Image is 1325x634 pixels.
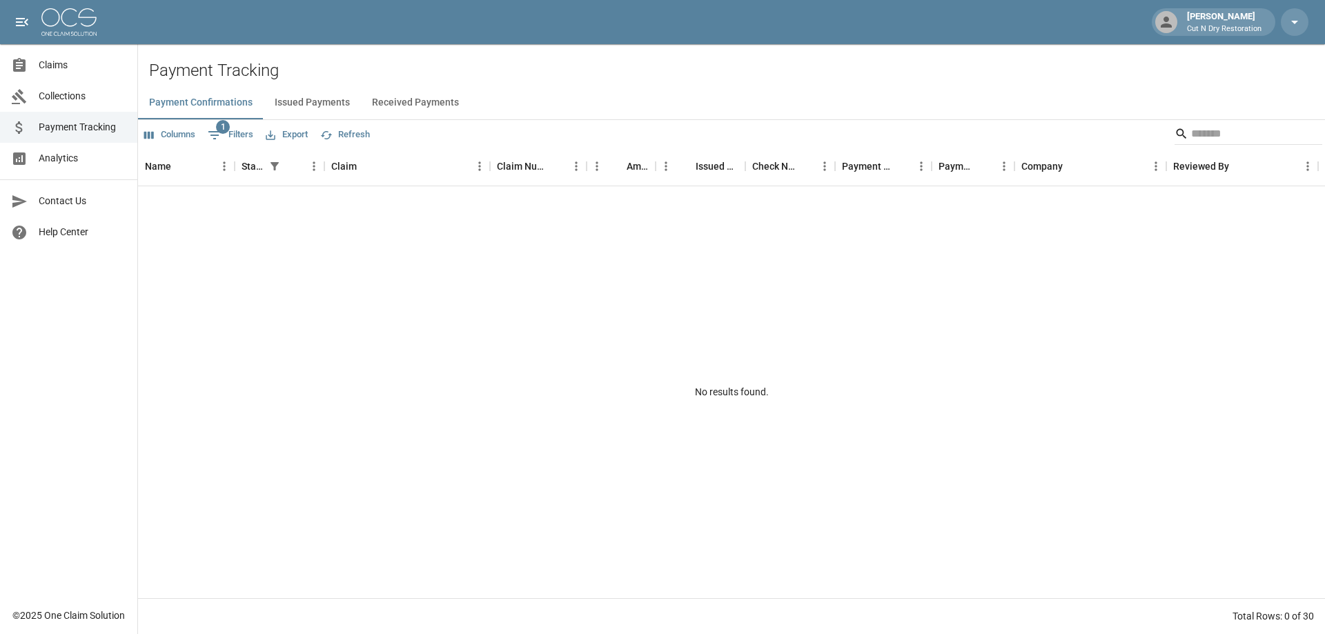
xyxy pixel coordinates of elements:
button: Menu [656,156,676,177]
span: Analytics [39,151,126,166]
div: Name [145,147,171,186]
button: Sort [171,157,190,176]
div: [PERSON_NAME] [1181,10,1267,34]
button: Menu [814,156,835,177]
button: Menu [994,156,1014,177]
button: Sort [892,157,911,176]
div: Amount [627,147,649,186]
div: Reviewed By [1166,147,1318,186]
button: Sort [607,157,627,176]
button: Sort [1063,157,1082,176]
p: Cut N Dry Restoration [1187,23,1262,35]
div: Issued Date [656,147,745,186]
div: Search [1175,123,1322,148]
button: Sort [284,157,304,176]
button: Sort [795,157,814,176]
button: Export [262,124,311,146]
button: Menu [469,156,490,177]
div: © 2025 One Claim Solution [12,608,125,622]
div: Payment Method [842,147,892,186]
button: Menu [587,156,607,177]
button: Menu [566,156,587,177]
div: Claim Number [497,147,547,186]
span: 1 [216,120,230,134]
div: Claim [324,147,490,186]
div: Status [235,147,324,186]
img: ocs-logo-white-transparent.png [41,8,97,36]
div: Amount [587,147,656,186]
div: Total Rows: 0 of 30 [1233,609,1314,623]
div: dynamic tabs [138,86,1325,119]
div: Reviewed By [1173,147,1229,186]
span: Collections [39,89,126,103]
span: Contact Us [39,194,126,208]
div: No results found. [138,186,1325,598]
div: Company [1021,147,1063,186]
button: Show filters [204,124,257,146]
div: Claim [331,147,357,186]
div: 1 active filter [265,157,284,176]
button: Menu [1146,156,1166,177]
div: Payment Type [932,147,1014,186]
button: Menu [304,156,324,177]
h2: Payment Tracking [149,61,1325,81]
button: Payment Confirmations [138,86,264,119]
div: Claim Number [490,147,587,186]
button: Menu [911,156,932,177]
button: open drawer [8,8,36,36]
span: Claims [39,58,126,72]
button: Received Payments [361,86,470,119]
button: Refresh [317,124,373,146]
div: Company [1014,147,1166,186]
button: Select columns [141,124,199,146]
button: Sort [676,157,696,176]
div: Payment Method [835,147,932,186]
div: Check Number [752,147,795,186]
button: Menu [214,156,235,177]
button: Sort [357,157,376,176]
span: Payment Tracking [39,120,126,135]
div: Status [242,147,265,186]
button: Sort [974,157,994,176]
div: Payment Type [939,147,974,186]
button: Sort [1229,157,1248,176]
button: Sort [547,157,566,176]
div: Name [138,147,235,186]
button: Show filters [265,157,284,176]
div: Issued Date [696,147,738,186]
div: Check Number [745,147,835,186]
button: Issued Payments [264,86,361,119]
span: Help Center [39,225,126,239]
button: Menu [1297,156,1318,177]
